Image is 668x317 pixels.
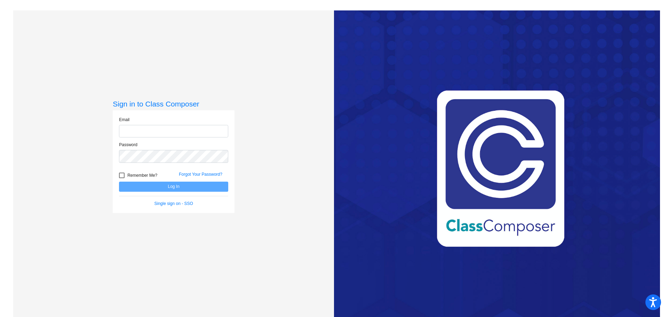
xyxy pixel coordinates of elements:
label: Email [119,117,129,123]
span: Remember Me? [127,171,157,180]
button: Log In [119,182,228,192]
h3: Sign in to Class Composer [113,100,234,108]
a: Forgot Your Password? [179,172,222,177]
a: Single sign on - SSO [154,201,193,206]
label: Password [119,142,137,148]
